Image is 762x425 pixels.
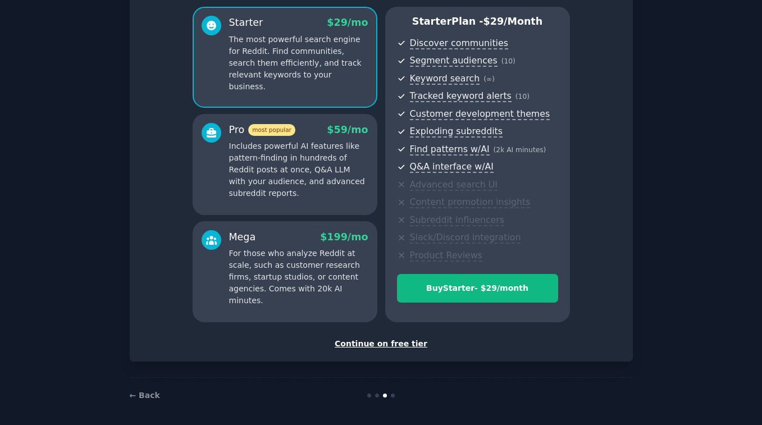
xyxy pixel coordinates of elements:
div: Pro [229,123,295,137]
span: ( ∞ ) [483,75,495,83]
div: Buy Starter - $ 29 /month [398,282,558,294]
span: Subreddit influencers [410,214,504,226]
span: most popular [248,124,295,136]
p: Includes powerful AI features like pattern-finding in hundreds of Reddit posts at once, Q&A LLM w... [229,140,368,199]
span: Discover communities [410,38,508,49]
span: $ 29 /mo [327,17,368,28]
span: Exploding subreddits [410,126,503,138]
span: Q&A interface w/AI [410,161,494,173]
span: Content promotion insights [410,196,531,208]
span: Slack/Discord integration [410,232,521,244]
div: Continue on free tier [142,338,621,350]
span: $ 59 /mo [327,124,368,135]
button: BuyStarter- $29/month [397,274,558,303]
p: The most powerful search engine for Reddit. Find communities, search them efficiently, and track ... [229,34,368,93]
span: Customer development themes [410,108,550,120]
span: ( 10 ) [515,93,530,100]
span: Product Reviews [410,250,482,262]
span: Keyword search [410,73,480,85]
a: ← Back [130,391,160,400]
span: $ 29 /month [483,16,543,27]
span: Segment audiences [410,55,498,67]
div: Starter [229,16,263,30]
div: Mega [229,230,256,244]
p: Starter Plan - [397,15,558,29]
span: Advanced search UI [410,179,498,191]
span: ( 2k AI minutes ) [494,146,546,154]
p: For those who analyze Reddit at scale, such as customer research firms, startup studios, or conte... [229,248,368,307]
span: Find patterns w/AI [410,144,490,156]
span: Tracked keyword alerts [410,90,512,102]
span: $ 199 /mo [320,231,368,243]
span: ( 10 ) [501,57,515,65]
